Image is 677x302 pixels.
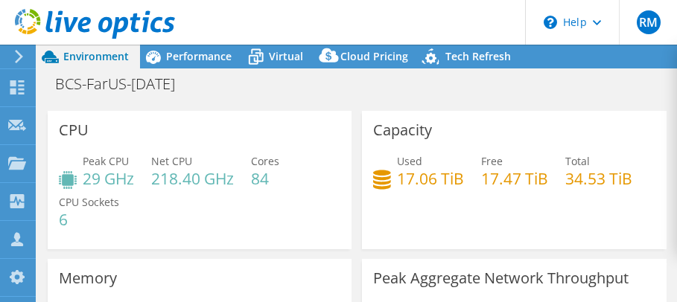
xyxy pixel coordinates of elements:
span: Performance [166,49,232,63]
h3: Memory [59,270,117,286]
h4: 84 [251,170,279,187]
h1: BCS-FarUS-[DATE] [48,76,198,92]
span: Free [481,154,503,168]
span: CPU Sockets [59,195,119,209]
span: Net CPU [151,154,192,168]
span: Tech Refresh [445,49,511,63]
span: Used [397,154,422,168]
span: Cores [251,154,279,168]
span: Total [565,154,590,168]
span: Cloud Pricing [340,49,408,63]
h4: 29 GHz [83,170,134,187]
span: RM [637,10,661,34]
h3: CPU [59,122,89,138]
h4: 218.40 GHz [151,170,234,187]
span: Virtual [269,49,303,63]
svg: \n [544,16,557,29]
span: Environment [63,49,129,63]
h4: 17.47 TiB [481,170,548,187]
h3: Peak Aggregate Network Throughput [373,270,629,286]
span: Peak CPU [83,154,129,168]
h4: 34.53 TiB [565,170,632,187]
h4: 6 [59,211,119,228]
h4: 17.06 TiB [397,170,464,187]
h3: Capacity [373,122,432,138]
